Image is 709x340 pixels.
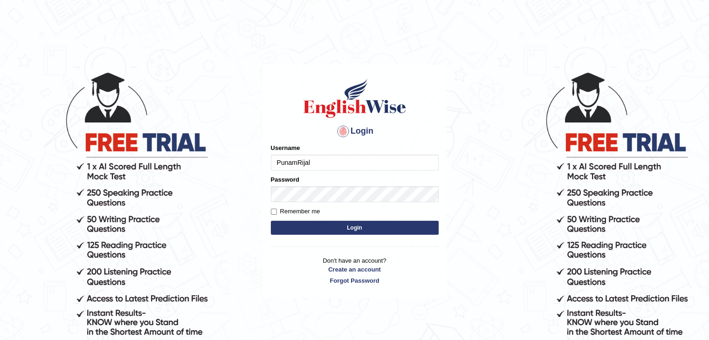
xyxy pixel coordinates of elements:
a: Create an account [271,265,439,274]
label: Remember me [271,207,320,216]
p: Don't have an account? [271,256,439,285]
h4: Login [271,124,439,139]
input: Remember me [271,209,277,215]
label: Username [271,143,300,152]
button: Login [271,221,439,235]
img: Logo of English Wise sign in for intelligent practice with AI [302,77,408,119]
label: Password [271,175,299,184]
a: Forgot Password [271,276,439,285]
